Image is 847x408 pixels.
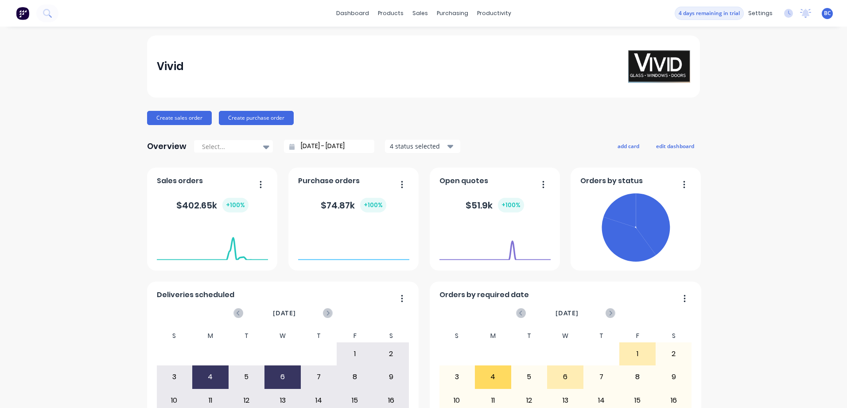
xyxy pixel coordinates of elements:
span: Orders by status [580,176,643,186]
div: T [583,330,620,342]
button: add card [612,140,645,152]
div: M [475,330,511,342]
div: $ 51.9k [466,198,524,212]
div: 8 [620,366,655,388]
div: 6 [548,366,583,388]
div: 2 [373,343,409,365]
div: S [656,330,692,342]
div: M [192,330,229,342]
div: S [156,330,193,342]
div: $ 74.87k [321,198,386,212]
div: W [547,330,583,342]
div: T [511,330,548,342]
div: 1 [337,343,373,365]
div: 5 [229,366,264,388]
button: 4 status selected [385,140,460,153]
div: + 100 % [498,198,524,212]
span: Open quotes [439,176,488,186]
a: dashboard [332,7,373,20]
div: W [264,330,301,342]
button: edit dashboard [650,140,700,152]
div: 2 [656,343,692,365]
div: 7 [301,366,337,388]
div: 4 [475,366,511,388]
div: F [337,330,373,342]
div: + 100 % [222,198,249,212]
button: 4 days remaining in trial [675,7,744,20]
img: Factory [16,7,29,20]
div: purchasing [432,7,473,20]
div: S [439,330,475,342]
span: [DATE] [273,308,296,318]
div: 6 [265,366,300,388]
span: BC [824,9,831,17]
div: $ 402.65k [176,198,249,212]
div: + 100 % [360,198,386,212]
div: 3 [439,366,475,388]
div: 7 [584,366,619,388]
div: Vivid [157,58,184,75]
div: productivity [473,7,516,20]
div: T [229,330,265,342]
div: sales [408,7,432,20]
div: 4 [193,366,228,388]
button: Create purchase order [219,111,294,125]
div: 1 [620,343,655,365]
div: products [373,7,408,20]
div: 8 [337,366,373,388]
div: S [373,330,409,342]
div: 4 status selected [390,141,446,151]
span: Deliveries scheduled [157,290,234,300]
div: Overview [147,137,186,155]
span: [DATE] [556,308,579,318]
div: 9 [373,366,409,388]
div: 9 [656,366,692,388]
span: Purchase orders [298,176,360,186]
div: settings [744,7,777,20]
div: F [619,330,656,342]
div: 5 [512,366,547,388]
button: Create sales order [147,111,212,125]
span: Sales orders [157,176,203,186]
div: T [301,330,337,342]
img: Vivid [628,50,690,83]
div: 3 [157,366,192,388]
